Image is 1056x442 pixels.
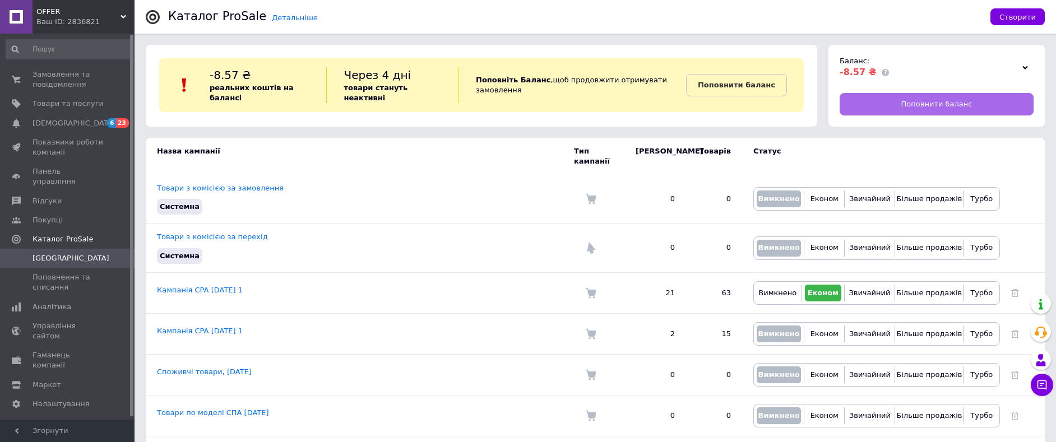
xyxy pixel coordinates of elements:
td: 2 [624,313,686,354]
span: Більше продажів [896,194,962,203]
td: [PERSON_NAME] [624,138,686,175]
td: 0 [686,175,742,224]
button: Звичайний [847,366,892,383]
span: Поповнити баланс [901,99,972,109]
button: Економ [805,285,841,301]
button: Економ [807,366,841,383]
span: Більше продажів [896,329,962,338]
img: Комісія за замовлення [585,328,596,339]
b: товари стануть неактивні [344,83,407,102]
button: Звичайний [847,325,892,342]
td: 15 [686,313,742,354]
button: Більше продажів [898,325,960,342]
span: Каталог ProSale [33,234,93,244]
img: :exclamation: [176,77,193,94]
img: Комісія за замовлення [585,369,596,380]
span: Вимкнено [758,194,799,203]
button: Економ [807,190,841,207]
span: Звичайний [849,194,891,203]
td: 21 [624,272,686,313]
span: Аналітика [33,302,71,312]
span: Маркет [33,380,61,390]
span: Економ [808,289,839,297]
a: Товари з комісією за перехід [157,232,268,241]
span: Турбо [970,329,993,338]
span: Більше продажів [896,370,962,379]
span: Налаштування [33,399,90,409]
td: 63 [686,272,742,313]
span: Турбо [970,289,993,297]
button: Турбо [966,325,997,342]
span: Через 4 дні [344,68,411,82]
a: Товари по моделі СПА [DATE] [157,408,269,417]
a: Видалити [1011,329,1019,338]
span: Поповнення та списання [33,272,104,292]
button: Чат з покупцем [1031,374,1053,396]
button: Створити [990,8,1045,25]
button: Вимкнено [757,407,801,424]
span: Вимкнено [758,243,799,252]
span: Економ [810,370,839,379]
div: Каталог ProSale [168,11,266,22]
span: Економ [810,243,839,252]
button: Вимкнено [757,240,801,257]
td: 0 [686,395,742,436]
td: 0 [686,224,742,272]
img: Комісія за замовлення [585,287,596,299]
button: Турбо [966,407,997,424]
button: Більше продажів [898,285,960,301]
span: Звичайний [849,370,891,379]
span: Економ [810,194,839,203]
span: Вимкнено [758,411,799,420]
button: Звичайний [847,285,892,301]
input: Пошук [6,39,132,59]
span: [GEOGRAPHIC_DATA] [33,253,109,263]
td: Статус [742,138,1000,175]
span: Покупці [33,215,63,225]
td: 0 [686,354,742,395]
button: Більше продажів [898,190,960,207]
span: Вимкнено [758,329,799,338]
button: Більше продажів [898,407,960,424]
button: Турбо [966,190,997,207]
span: Створити [999,13,1036,21]
button: Більше продажів [898,240,960,257]
img: Комісія за перехід [585,243,596,254]
td: Товарів [686,138,742,175]
b: Поповніть Баланс [476,76,550,84]
a: Детальніше [272,13,318,22]
span: Системна [160,252,200,260]
span: Вимкнено [758,289,796,297]
td: 0 [624,175,686,224]
div: , щоб продовжити отримувати замовлення [458,67,686,103]
span: Турбо [970,411,993,420]
span: Більше продажів [896,289,962,297]
a: Видалити [1011,370,1019,379]
button: Економ [807,240,841,257]
button: Вимкнено [757,285,799,301]
span: Управління сайтом [33,321,104,341]
span: -8.57 ₴ [210,68,251,82]
button: Більше продажів [898,366,960,383]
a: Кампанія CPA [DATE] 1 [157,286,243,294]
button: Звичайний [847,240,892,257]
span: Замовлення та повідомлення [33,69,104,90]
a: Поповнити баланс [686,74,787,96]
button: Вимкнено [757,190,801,207]
span: OFFER [36,7,121,17]
b: Поповнити баланс [698,81,775,89]
img: Комісія за замовлення [585,410,596,421]
button: Турбо [966,240,997,257]
span: Панель управління [33,166,104,187]
span: Більше продажів [896,243,962,252]
span: Баланс: [840,57,869,65]
span: Звичайний [849,329,891,338]
button: Економ [807,407,841,424]
button: Звичайний [847,190,892,207]
span: Звичайний [849,243,891,252]
span: Турбо [970,370,993,379]
span: Турбо [970,194,993,203]
button: Звичайний [847,407,892,424]
span: Товари та послуги [33,99,104,109]
span: Показники роботи компанії [33,137,104,157]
